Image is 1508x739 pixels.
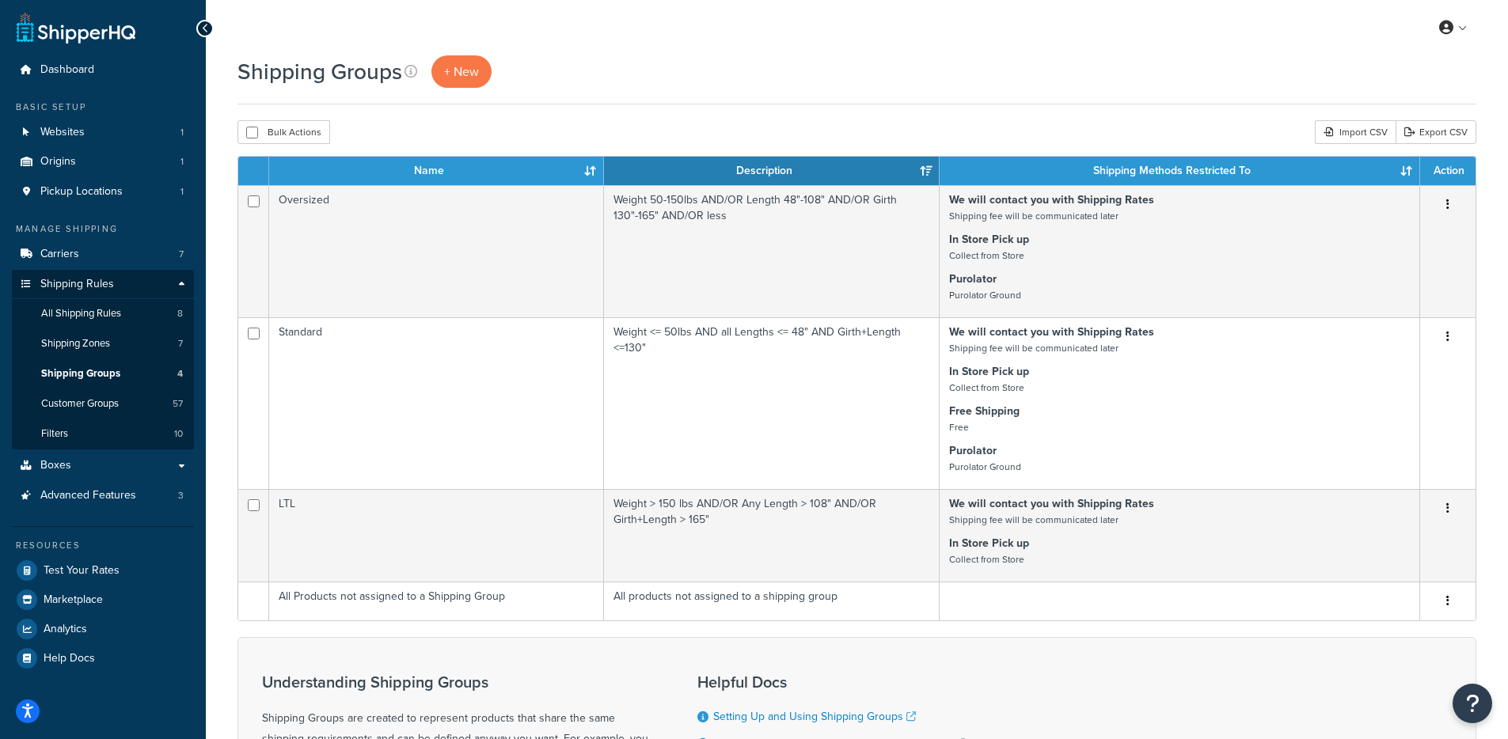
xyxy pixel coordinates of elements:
span: Advanced Features [40,489,136,502]
span: 7 [179,248,184,261]
span: 3 [178,489,184,502]
h3: Helpful Docs [697,673,1003,691]
li: Shipping Groups [12,359,194,388]
small: Collect from Store [949,248,1024,263]
span: Help Docs [44,652,95,665]
small: Shipping fee will be communicated later [949,341,1119,355]
li: Shipping Zones [12,329,194,358]
li: Advanced Features [12,481,194,510]
strong: In Store Pick up [949,363,1029,380]
button: Bulk Actions [237,120,330,144]
a: Pickup Locations 1 [12,177,194,207]
strong: We will contact you with Shipping Rates [949,495,1154,512]
strong: Free Shipping [949,403,1020,419]
a: Websites 1 [12,118,194,147]
span: Filters [41,427,68,441]
a: Marketplace [12,586,194,614]
span: 10 [174,427,183,441]
h1: Shipping Groups [237,56,402,87]
li: Websites [12,118,194,147]
li: Customer Groups [12,389,194,419]
span: Websites [40,126,85,139]
strong: Purolator [949,271,997,287]
div: Resources [12,539,194,552]
div: Manage Shipping [12,222,194,236]
a: Shipping Zones 7 [12,329,194,358]
small: Purolator Ground [949,460,1021,474]
span: Analytics [44,623,87,636]
td: Oversized [269,185,604,317]
span: 7 [178,337,183,351]
small: Free [949,420,969,434]
span: Shipping Zones [41,337,110,351]
a: Shipping Groups 4 [12,359,194,388]
td: All products not assigned to a shipping group [604,582,939,620]
th: Description: activate to sort column ascending [604,157,939,185]
span: 4 [177,367,183,381]
span: 1 [180,185,184,199]
a: Dashboard [12,55,194,85]
li: Origins [12,147,194,176]
th: Action [1420,157,1476,185]
button: Open Resource Center [1453,684,1492,723]
li: All Shipping Rules [12,299,194,328]
span: Test Your Rates [44,564,120,578]
a: Test Your Rates [12,556,194,585]
a: Shipping Rules [12,270,194,299]
span: Boxes [40,459,71,472]
span: 57 [173,397,183,411]
a: Carriers 7 [12,240,194,269]
a: ShipperHQ Home [17,12,135,44]
strong: In Store Pick up [949,535,1029,551]
a: Analytics [12,615,194,643]
a: + New [431,55,492,88]
a: Boxes [12,451,194,480]
small: Collect from Store [949,381,1024,395]
strong: Purolator [949,442,997,459]
a: All Shipping Rules 8 [12,299,194,328]
th: Shipping Methods Restricted To: activate to sort column ascending [940,157,1420,185]
td: All Products not assigned to a Shipping Group [269,582,604,620]
small: Purolator Ground [949,288,1021,302]
a: Setting Up and Using Shipping Groups [713,708,916,725]
li: Filters [12,419,194,449]
small: Shipping fee will be communicated later [949,209,1119,223]
div: Import CSV [1315,120,1396,144]
td: Weight <= 50lbs AND all Lengths <= 48" AND Girth+Length <=130" [604,317,939,489]
a: Filters 10 [12,419,194,449]
span: 1 [180,126,184,139]
a: Origins 1 [12,147,194,176]
li: Carriers [12,240,194,269]
td: Weight > 150 lbs AND/OR Any Length > 108" AND/OR Girth+Length > 165" [604,489,939,582]
strong: We will contact you with Shipping Rates [949,191,1154,208]
span: Customer Groups [41,397,119,411]
h3: Understanding Shipping Groups [262,673,658,691]
strong: We will contact you with Shipping Rates [949,324,1154,340]
span: 8 [177,307,183,320]
li: Pickup Locations [12,177,194,207]
small: Collect from Store [949,552,1024,567]
span: Origins [40,155,76,169]
span: + New [444,63,479,81]
span: Marketplace [44,593,103,607]
span: Shipping Groups [41,367,120,381]
span: 1 [180,155,184,169]
span: Shipping Rules [40,278,114,291]
span: Carriers [40,248,79,261]
small: Shipping fee will be communicated later [949,513,1119,527]
td: LTL [269,489,604,582]
strong: In Store Pick up [949,231,1029,248]
a: Export CSV [1396,120,1476,144]
a: Advanced Features 3 [12,481,194,510]
td: Standard [269,317,604,489]
a: Help Docs [12,644,194,673]
span: Pickup Locations [40,185,123,199]
td: Weight 50-150lbs AND/OR Length 48"-108" AND/OR Girth 130"-165" AND/OR less [604,185,939,317]
a: Customer Groups 57 [12,389,194,419]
